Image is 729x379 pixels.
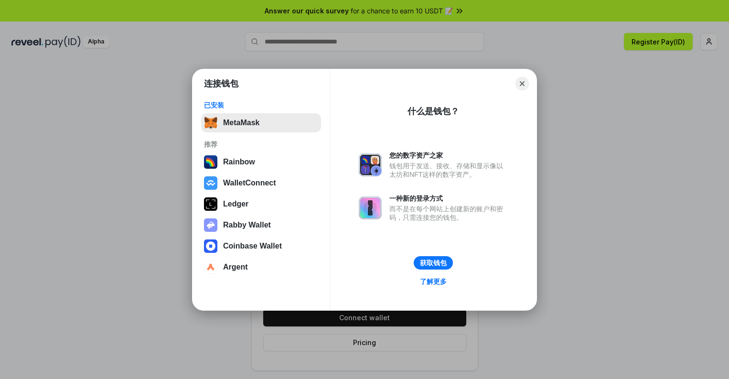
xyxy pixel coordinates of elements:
div: 什么是钱包？ [407,106,459,117]
a: 了解更多 [414,275,452,288]
div: Ledger [223,200,248,208]
div: 获取钱包 [420,259,447,267]
button: WalletConnect [201,173,321,193]
div: Rabby Wallet [223,221,271,229]
button: Rainbow [201,152,321,172]
button: Close [515,77,529,90]
div: 已安装 [204,101,318,109]
div: 而不是在每个网站上创建新的账户和密码，只需连接您的钱包。 [389,205,508,222]
img: svg+xml,%3Csvg%20fill%3D%22none%22%20height%3D%2233%22%20viewBox%3D%220%200%2035%2033%22%20width%... [204,116,217,130]
button: MetaMask [201,113,321,132]
div: 一种新的登录方式 [389,194,508,203]
div: 推荐 [204,140,318,149]
img: svg+xml,%3Csvg%20xmlns%3D%22http%3A%2F%2Fwww.w3.org%2F2000%2Fsvg%22%20fill%3D%22none%22%20viewBox... [359,153,382,176]
div: WalletConnect [223,179,276,187]
img: svg+xml,%3Csvg%20width%3D%2228%22%20height%3D%2228%22%20viewBox%3D%220%200%2028%2028%22%20fill%3D... [204,176,217,190]
img: svg+xml,%3Csvg%20xmlns%3D%22http%3A%2F%2Fwww.w3.org%2F2000%2Fsvg%22%20fill%3D%22none%22%20viewBox... [359,196,382,219]
div: Coinbase Wallet [223,242,282,250]
button: Rabby Wallet [201,216,321,235]
div: Rainbow [223,158,255,166]
img: svg+xml,%3Csvg%20xmlns%3D%22http%3A%2F%2Fwww.w3.org%2F2000%2Fsvg%22%20fill%3D%22none%22%20viewBox... [204,218,217,232]
div: 您的数字资产之家 [389,151,508,160]
div: Argent [223,263,248,271]
button: Ledger [201,195,321,214]
img: svg+xml,%3Csvg%20width%3D%2228%22%20height%3D%2228%22%20viewBox%3D%220%200%2028%2028%22%20fill%3D... [204,260,217,274]
button: Argent [201,258,321,277]
h1: 连接钱包 [204,78,238,89]
div: MetaMask [223,119,259,127]
img: svg+xml,%3Csvg%20width%3D%22120%22%20height%3D%22120%22%20viewBox%3D%220%200%20120%20120%22%20fil... [204,155,217,169]
img: svg+xml,%3Csvg%20xmlns%3D%22http%3A%2F%2Fwww.w3.org%2F2000%2Fsvg%22%20width%3D%2228%22%20height%3... [204,197,217,211]
div: 了解更多 [420,277,447,286]
button: 获取钱包 [414,256,453,270]
div: 钱包用于发送、接收、存储和显示像以太坊和NFT这样的数字资产。 [389,162,508,179]
button: Coinbase Wallet [201,237,321,256]
img: svg+xml,%3Csvg%20width%3D%2228%22%20height%3D%2228%22%20viewBox%3D%220%200%2028%2028%22%20fill%3D... [204,239,217,253]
